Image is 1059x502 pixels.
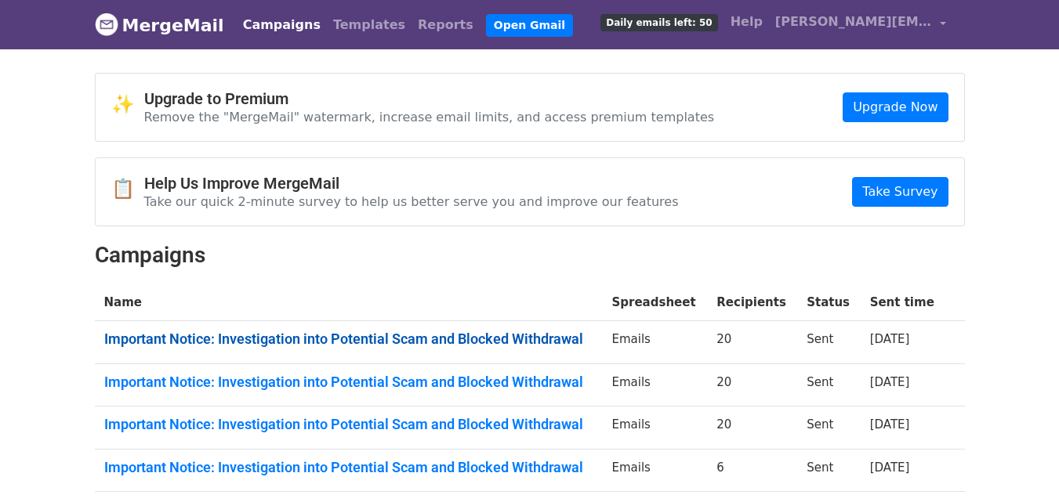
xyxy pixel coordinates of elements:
[707,284,797,321] th: Recipients
[104,459,593,476] a: Important Notice: Investigation into Potential Scam and Blocked Withdrawal
[769,6,952,43] a: [PERSON_NAME][EMAIL_ADDRESS][PERSON_NAME][DOMAIN_NAME]
[594,6,724,38] a: Daily emails left: 50
[602,406,707,450] td: Emails
[486,14,573,37] a: Open Gmail
[843,92,948,122] a: Upgrade Now
[797,284,860,321] th: Status
[707,449,797,492] td: 6
[111,93,144,116] span: ✨
[104,374,593,391] a: Important Notice: Investigation into Potential Scam and Blocked Withdrawal
[797,406,860,450] td: Sent
[95,242,965,269] h2: Campaigns
[144,89,715,108] h4: Upgrade to Premium
[775,13,932,31] span: [PERSON_NAME][EMAIL_ADDRESS][PERSON_NAME][DOMAIN_NAME]
[104,416,593,433] a: Important Notice: Investigation into Potential Scam and Blocked Withdrawal
[602,284,707,321] th: Spreadsheet
[861,284,945,321] th: Sent time
[95,9,224,42] a: MergeMail
[797,321,860,364] td: Sent
[602,449,707,492] td: Emails
[602,321,707,364] td: Emails
[724,6,769,38] a: Help
[797,363,860,406] td: Sent
[111,178,144,200] span: 📋
[237,9,327,41] a: Campaigns
[144,193,679,210] p: Take our quick 2-minute survey to help us better serve you and improve our features
[327,9,412,41] a: Templates
[707,363,797,406] td: 20
[95,13,118,36] img: MergeMail logo
[95,284,603,321] th: Name
[870,417,910,432] a: [DATE]
[797,449,860,492] td: Sent
[870,332,910,346] a: [DATE]
[707,321,797,364] td: 20
[870,460,910,475] a: [DATE]
[981,427,1059,502] iframe: Chat Widget
[144,109,715,125] p: Remove the "MergeMail" watermark, increase email limits, and access premium templates
[104,330,593,348] a: Important Notice: Investigation into Potential Scam and Blocked Withdrawal
[852,177,948,207] a: Take Survey
[707,406,797,450] td: 20
[600,14,717,31] span: Daily emails left: 50
[144,174,679,193] h4: Help Us Improve MergeMail
[602,363,707,406] td: Emails
[870,375,910,389] a: [DATE]
[412,9,480,41] a: Reports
